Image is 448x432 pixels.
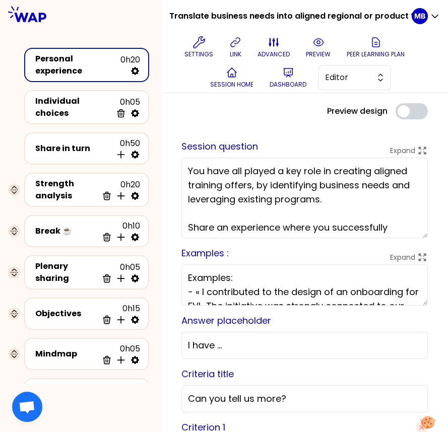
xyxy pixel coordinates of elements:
[181,368,234,380] label: Criteria title
[35,348,98,360] div: Mindmap
[98,220,140,242] div: 0h10
[35,308,98,320] div: Objectives
[98,179,140,201] div: 0h20
[98,261,140,283] div: 0h05
[181,158,428,238] textarea: You have all played a key role in creating aligned training offers, by identifying business needs...
[412,8,440,24] button: MB
[35,95,112,119] div: Individual choices
[35,383,112,407] div: Share your feedback
[184,50,213,58] p: Settings
[35,178,98,202] div: Strength analysis
[12,392,42,422] div: Ouvrir le chat
[181,140,258,153] label: Session question
[343,32,409,62] button: Peer learning plan
[206,62,258,93] button: Session home
[306,50,331,58] p: preview
[181,264,428,306] textarea: Examples: - « I contributed to the design of an onboarding for FVL. The initiative was strongly c...
[181,247,229,259] label: Examples :
[414,11,425,21] p: MB
[390,252,415,262] p: Expand
[210,81,253,89] p: Session home
[35,260,98,284] div: Plenary sharing
[98,303,140,325] div: 0h15
[35,225,98,237] div: Break ☕️
[120,54,140,76] div: 0h20
[258,50,290,58] p: advanced
[266,62,310,93] button: Dashboard
[302,32,335,62] button: preview
[270,81,306,89] p: Dashboard
[112,96,140,118] div: 0h05
[35,53,120,77] div: Personal experience
[253,32,294,62] button: advanced
[318,65,391,90] button: Editor
[181,314,271,327] label: Answer placeholder
[225,32,245,62] button: link
[230,50,241,58] p: link
[98,343,140,365] div: 0h05
[327,105,388,117] label: Preview design
[325,71,370,84] span: Editor
[112,137,140,160] div: 0h50
[347,50,405,58] p: Peer learning plan
[180,32,217,62] button: Settings
[35,142,112,155] div: Share in turn
[390,146,415,156] p: Expand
